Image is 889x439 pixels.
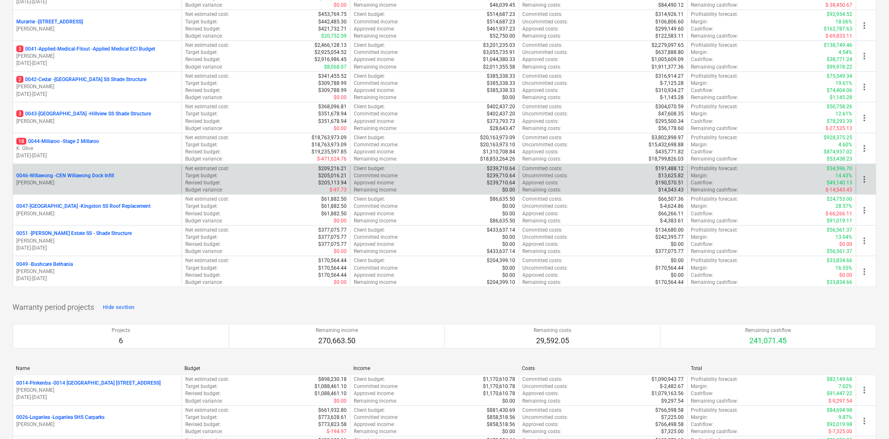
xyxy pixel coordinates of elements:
[827,179,853,186] p: $49,140.13
[691,11,738,18] p: Profitability forecast :
[354,2,397,9] p: Remaining income :
[321,203,347,210] p: $61,882.50
[523,33,562,40] p: Remaining costs :
[16,268,178,275] p: [PERSON_NAME]
[314,49,347,56] p: $2,925,054.52
[656,165,684,172] p: $191,488.12
[659,2,684,9] p: $84,490.12
[490,2,516,9] p: $46,039.45
[691,18,708,26] p: Margin :
[16,76,23,83] span: 2
[523,186,562,194] p: Remaining costs :
[827,156,853,163] p: $53,438.23
[321,196,347,203] p: $61,882.50
[185,18,218,26] p: Target budget :
[656,49,684,56] p: $637,888.80
[16,387,178,394] p: [PERSON_NAME]
[16,46,155,53] p: 0041-Applied-Medical-Fitout - Applied Medical ECI Budget
[487,165,516,172] p: $239,710.64
[16,53,178,60] p: [PERSON_NAME]
[185,80,218,87] p: Target budget :
[860,113,870,123] span: more_vert
[826,210,853,217] p: $-66,266.11
[16,179,178,186] p: [PERSON_NAME]
[354,227,385,234] p: Client budget :
[487,11,516,18] p: $514,687.23
[16,261,178,282] div: 0049 -Bushcare Bethania[PERSON_NAME][DATE]-[DATE]
[691,118,714,125] p: Cashflow :
[523,73,563,80] p: Committed costs :
[16,380,178,401] div: 0014-Pinkenba -0014 [GEOGRAPHIC_DATA] [STREET_ADDRESS][PERSON_NAME][DATE]-[DATE]
[490,33,516,40] p: $52,750.00
[318,87,347,94] p: $309,788.99
[656,33,684,40] p: $122,583.11
[827,87,853,94] p: $74,404.06
[185,179,221,186] p: Revised budget :
[860,20,870,31] span: more_vert
[691,33,738,40] p: Remaining cashflow :
[16,275,178,282] p: [DATE] - [DATE]
[827,103,853,110] p: $50,758.26
[827,118,853,125] p: $78,293.39
[318,118,347,125] p: $351,678.94
[523,203,568,210] p: Uncommitted costs :
[523,18,568,26] p: Uncommitted costs :
[487,118,516,125] p: $373,793.73
[649,156,684,163] p: $18,799,826.03
[691,172,708,179] p: Margin :
[490,125,516,132] p: $28,643.47
[860,174,870,184] span: more_vert
[16,76,178,97] div: 20042-Cedar -[GEOGRAPHIC_DATA] SS Shade Structure[PERSON_NAME][DATE]-[DATE]
[318,103,347,110] p: $368,096.81
[691,87,714,94] p: Cashflow :
[691,179,714,186] p: Cashflow :
[839,141,853,148] p: 4.60%
[503,210,516,217] p: $0.00
[318,18,347,26] p: $442,485.30
[659,210,684,217] p: $66,266.11
[827,227,853,234] p: $56,561.37
[691,64,738,71] p: Remaining cashflow :
[691,210,714,217] p: Cashflow :
[847,399,889,439] iframe: Chat Widget
[103,303,134,312] div: Hide section
[691,148,714,156] p: Cashflow :
[185,110,218,117] p: Target budget :
[523,42,563,49] p: Committed costs :
[826,125,853,132] p: $-27,535.13
[523,210,559,217] p: Approved costs :
[318,165,347,172] p: $209,216.21
[827,11,853,18] p: $92,954.52
[16,138,178,159] div: 180044-Millaroo -Stage 2 MillarooK. Olive[DATE]-[DATE]
[321,210,347,217] p: $61,882.50
[185,186,223,194] p: Budget variance :
[656,103,684,110] p: $304,070.59
[354,210,395,217] p: Approved income :
[656,87,684,94] p: $310,934.27
[860,385,870,395] span: more_vert
[652,64,684,71] p: $1,911,377.36
[16,230,178,251] div: 0051 -[PERSON_NAME] Estate SS - Shade Structure[PERSON_NAME][DATE]-[DATE]
[312,134,347,141] p: $18,763,973.09
[16,152,178,159] p: [DATE] - [DATE]
[354,73,385,80] p: Client budget :
[185,210,221,217] p: Revised budget :
[354,125,397,132] p: Remaining income :
[827,165,853,172] p: $34,596.70
[860,267,870,277] span: more_vert
[659,110,684,117] p: $47,608.35
[483,42,516,49] p: $3,201,235.03
[652,56,684,63] p: $1,005,609.09
[656,179,684,186] p: $190,570.51
[16,138,99,145] p: 0044-Millaroo - Stage 2 Millaroo
[523,103,563,110] p: Committed costs :
[523,87,559,94] p: Approved costs :
[321,33,347,40] p: $20,752.59
[691,2,738,9] p: Remaining cashflow :
[185,33,223,40] p: Budget variance :
[185,49,218,56] p: Target budget :
[659,172,684,179] p: $13,625.82
[523,141,568,148] p: Uncommitted costs :
[185,141,218,148] p: Target budget :
[185,217,223,225] p: Budget variance :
